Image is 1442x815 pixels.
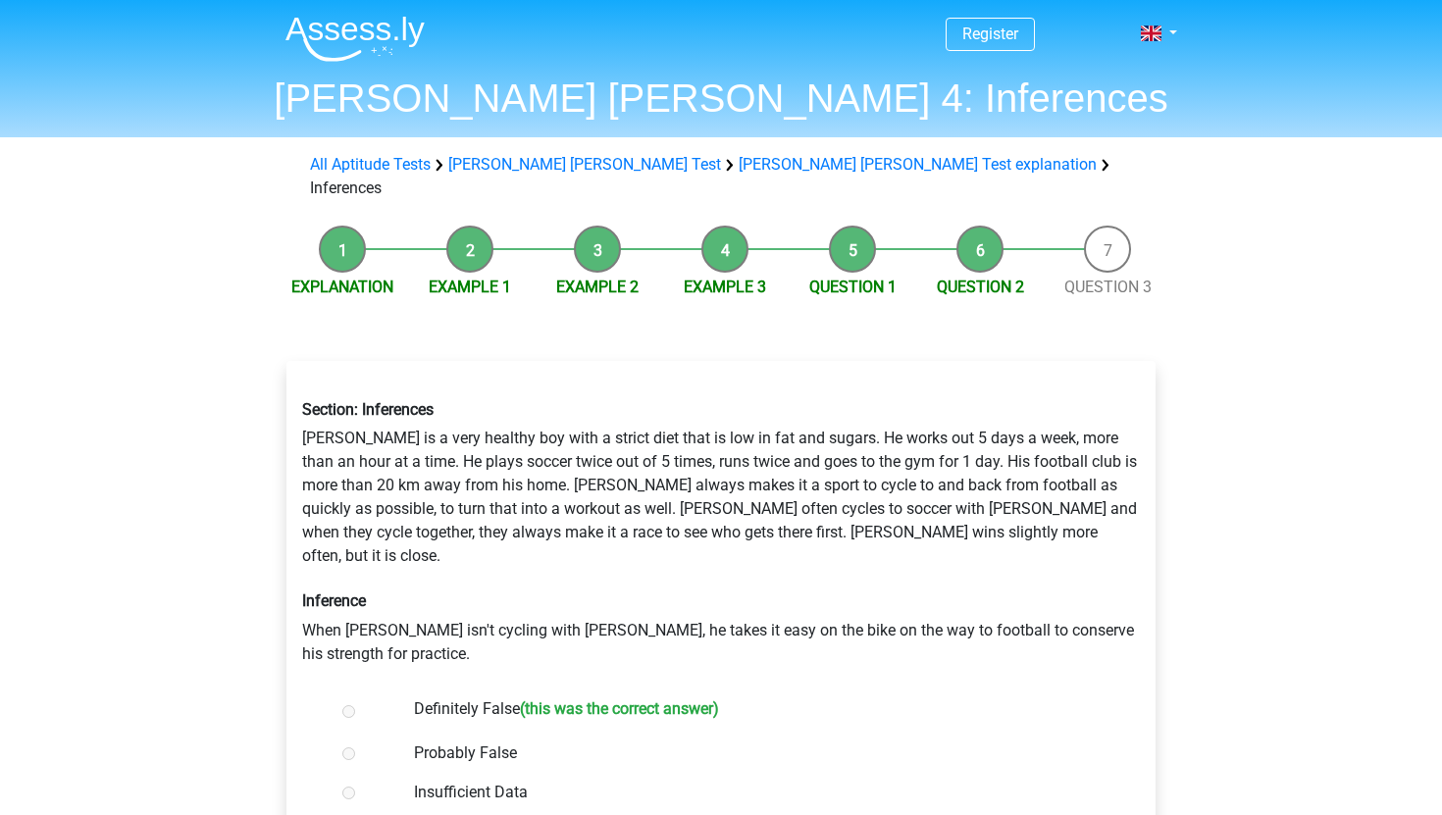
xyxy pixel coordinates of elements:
[556,278,639,296] a: Example 2
[291,278,393,296] a: Explanation
[310,155,431,174] a: All Aptitude Tests
[414,697,1093,726] label: Definitely False
[429,278,511,296] a: Example 1
[739,155,1097,174] a: [PERSON_NAME] [PERSON_NAME] Test explanation
[1064,278,1152,296] a: Question 3
[520,699,719,718] h6: (this was the correct answer)
[937,278,1024,296] a: Question 2
[414,741,1093,765] label: Probably False
[285,16,425,62] img: Assessly
[414,781,1093,804] label: Insufficient Data
[448,155,721,174] a: [PERSON_NAME] [PERSON_NAME] Test
[302,400,1140,419] h6: Section: Inferences
[302,153,1140,200] div: Inferences
[809,278,897,296] a: Question 1
[270,75,1172,122] h1: [PERSON_NAME] [PERSON_NAME] 4: Inferences
[302,591,1140,610] h6: Inference
[684,278,766,296] a: Example 3
[287,384,1155,681] div: [PERSON_NAME] is a very healthy boy with a strict diet that is low in fat and sugars. He works ou...
[962,25,1018,43] a: Register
